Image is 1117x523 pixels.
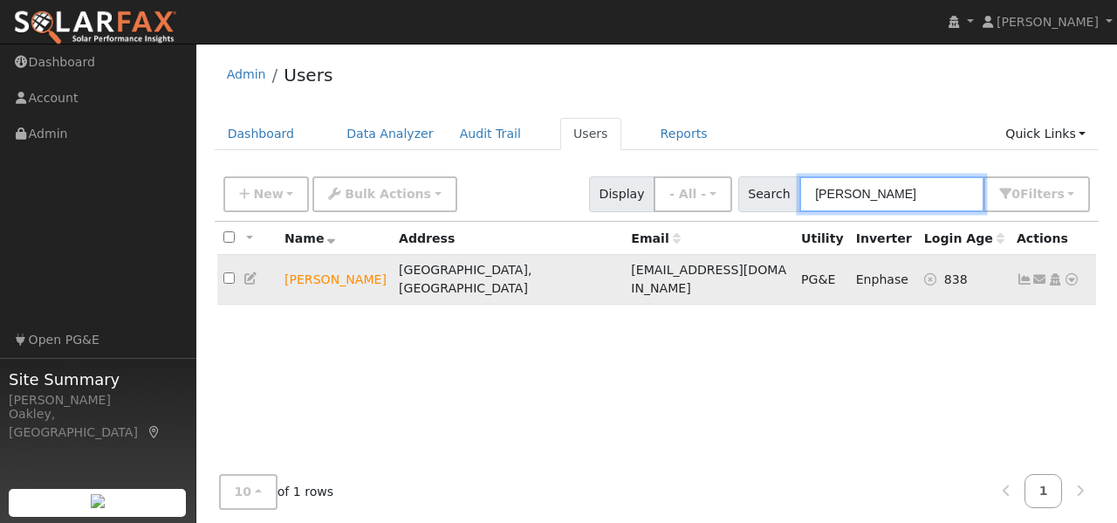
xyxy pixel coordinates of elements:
a: Login As [1047,272,1063,286]
div: Utility [801,230,844,248]
span: Bulk Actions [345,187,431,201]
a: Quick Links [992,118,1099,150]
span: 10 [235,485,252,499]
span: s [1057,187,1064,201]
a: jclay7@sbcglobal.net [1032,271,1048,289]
a: Dashboard [215,118,308,150]
span: [PERSON_NAME] [997,15,1099,29]
img: SolarFax [13,10,177,46]
span: 05/18/2023 3:31:25 PM [944,272,968,286]
td: [GEOGRAPHIC_DATA], [GEOGRAPHIC_DATA] [393,255,625,305]
a: Data Analyzer [333,118,447,150]
img: retrieve [91,494,105,508]
span: Filter [1020,187,1065,201]
button: - All - [654,176,732,212]
span: Days since last login [924,231,1004,245]
input: Search [799,176,984,212]
span: Email [631,231,680,245]
span: PG&E [801,272,835,286]
a: 1 [1024,474,1063,508]
span: New [253,187,283,201]
a: Other actions [1064,271,1079,289]
button: Bulk Actions [312,176,456,212]
a: Users [284,65,332,86]
span: Enphase [856,272,908,286]
a: Users [560,118,621,150]
span: [EMAIL_ADDRESS][DOMAIN_NAME] [631,263,786,295]
span: Display [589,176,654,212]
div: Inverter [856,230,912,248]
span: of 1 rows [219,474,334,510]
div: Address [399,230,619,248]
div: Oakley, [GEOGRAPHIC_DATA] [9,405,187,442]
a: Edit User [243,272,259,286]
a: Audit Trail [447,118,534,150]
a: Admin [227,67,266,81]
div: [PERSON_NAME] [9,391,187,409]
a: Map [147,425,162,439]
a: Show Graph [1017,272,1032,286]
td: Lead [278,255,393,305]
span: Name [284,231,336,245]
button: 10 [219,474,278,510]
a: No login access [924,272,944,286]
a: Reports [648,118,721,150]
span: Site Summary [9,368,187,391]
button: New [223,176,310,212]
div: Actions [1017,230,1090,248]
button: 0Filters [983,176,1090,212]
span: Search [738,176,800,212]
